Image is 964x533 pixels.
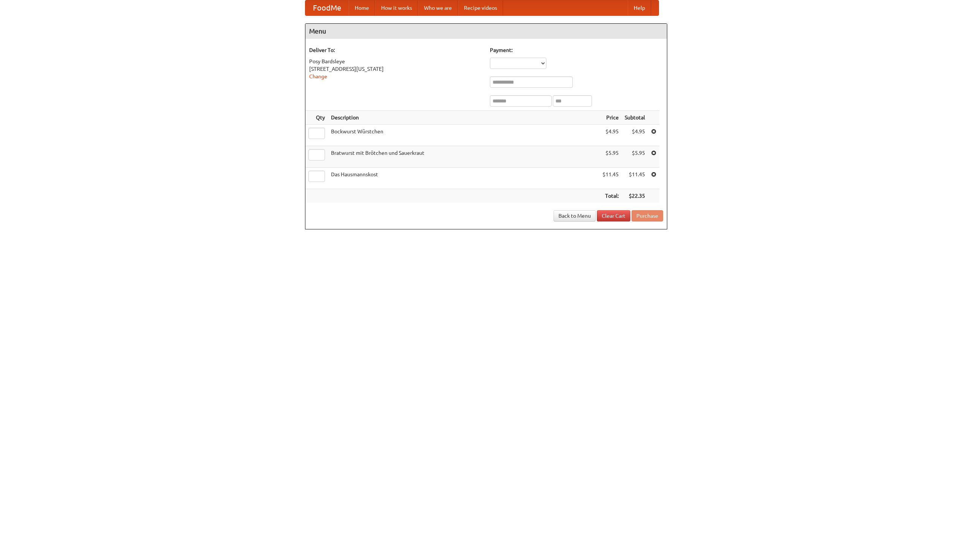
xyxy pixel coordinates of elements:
[622,125,648,146] td: $4.95
[597,210,630,221] a: Clear Cart
[328,111,599,125] th: Description
[599,125,622,146] td: $4.95
[622,146,648,168] td: $5.95
[309,58,482,65] div: Posy Bardsleye
[305,111,328,125] th: Qty
[305,0,349,15] a: FoodMe
[622,168,648,189] td: $11.45
[554,210,596,221] a: Back to Menu
[328,168,599,189] td: Das Hausmannskost
[599,146,622,168] td: $5.95
[375,0,418,15] a: How it works
[458,0,503,15] a: Recipe videos
[490,46,663,54] h5: Payment:
[328,125,599,146] td: Bockwurst Würstchen
[309,46,482,54] h5: Deliver To:
[628,0,651,15] a: Help
[305,24,667,39] h4: Menu
[328,146,599,168] td: Bratwurst mit Brötchen und Sauerkraut
[309,73,327,79] a: Change
[599,111,622,125] th: Price
[418,0,458,15] a: Who we are
[622,111,648,125] th: Subtotal
[349,0,375,15] a: Home
[622,189,648,203] th: $22.35
[631,210,663,221] button: Purchase
[599,189,622,203] th: Total:
[599,168,622,189] td: $11.45
[309,65,482,73] div: [STREET_ADDRESS][US_STATE]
